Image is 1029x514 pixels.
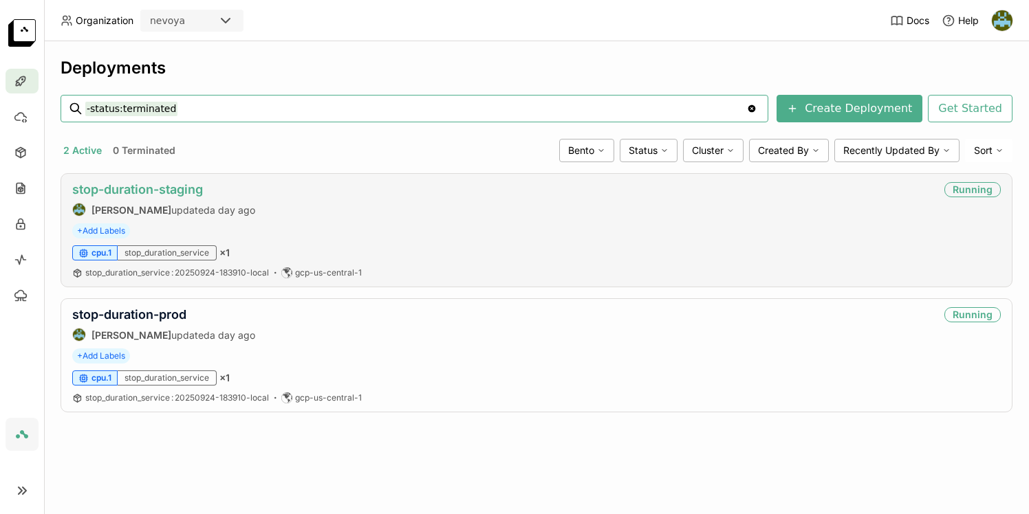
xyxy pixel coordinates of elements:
[72,307,186,322] a: stop-duration-prod
[186,14,188,28] input: Selected nevoya.
[72,348,130,364] span: +Add Labels
[91,247,111,258] span: cpu.1
[974,144,993,157] span: Sort
[171,392,173,403] span: :
[210,204,255,216] span: a day ago
[295,392,362,403] span: gcp-us-central-1
[8,19,36,47] img: logo
[72,203,255,216] div: updated
[749,139,829,162] div: Created By
[629,144,658,157] span: Status
[958,14,979,27] span: Help
[620,139,678,162] div: Status
[91,372,111,383] span: cpu.1
[85,267,269,278] span: stop_duration_service 20250924-183910-local
[219,247,230,259] span: × 1
[85,98,746,120] input: Search
[890,14,929,27] a: Docs
[61,142,105,159] button: 2 Active
[118,370,217,385] div: stop_duration_service
[834,139,960,162] div: Recently Updated By
[85,267,269,278] a: stop_duration_service:20250924-183910-local
[944,307,1001,322] div: Running
[219,372,230,384] span: × 1
[965,139,1012,162] div: Sort
[210,329,255,341] span: a day ago
[568,144,594,157] span: Bento
[91,204,171,216] strong: [PERSON_NAME]
[295,267,362,278] span: gcp-us-central-1
[843,144,940,157] span: Recently Updated By
[171,267,173,278] span: :
[73,328,85,341] img: Thomas Atwood
[72,223,130,238] span: +Add Labels
[76,14,133,27] span: Organization
[118,245,217,260] div: stop_duration_service
[692,144,724,157] span: Cluster
[683,139,744,162] div: Cluster
[110,142,178,159] button: 0 Terminated
[559,139,614,162] div: Bento
[73,203,85,216] img: Thomas Atwood
[942,14,979,27] div: Help
[85,392,269,403] a: stop_duration_service:20250924-183910-local
[944,182,1001,197] div: Running
[907,14,929,27] span: Docs
[777,95,922,122] button: Create Deployment
[61,58,1012,78] div: Deployments
[85,392,269,403] span: stop_duration_service 20250924-183910-local
[72,182,203,197] a: stop-duration-staging
[992,10,1012,31] img: Thomas Atwood
[91,329,171,341] strong: [PERSON_NAME]
[746,103,757,114] svg: Clear value
[758,144,809,157] span: Created By
[928,95,1012,122] button: Get Started
[150,14,185,27] div: nevoya
[72,328,255,342] div: updated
